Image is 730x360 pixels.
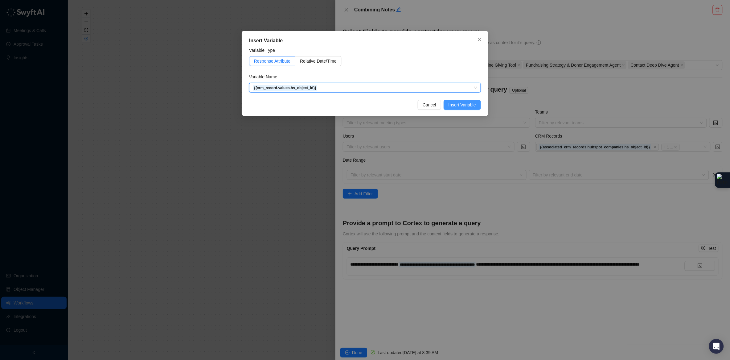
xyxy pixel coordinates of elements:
button: Insert Variable [444,100,481,110]
strong: {{crm_record.values.hs_object_id}} [254,86,316,90]
button: Cancel [418,100,441,110]
label: Variable Type [249,47,279,54]
button: Close [475,35,485,44]
span: Relative Date/Time [300,59,337,64]
span: Insert Variable [449,101,476,108]
label: Variable Name [249,73,281,80]
div: Open Intercom Messenger [709,339,724,354]
span: Cancel [423,101,436,108]
div: Insert Variable [249,37,481,44]
span: Response Attribute [254,59,290,64]
span: close [477,37,482,42]
img: Extension Icon [717,174,728,186]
